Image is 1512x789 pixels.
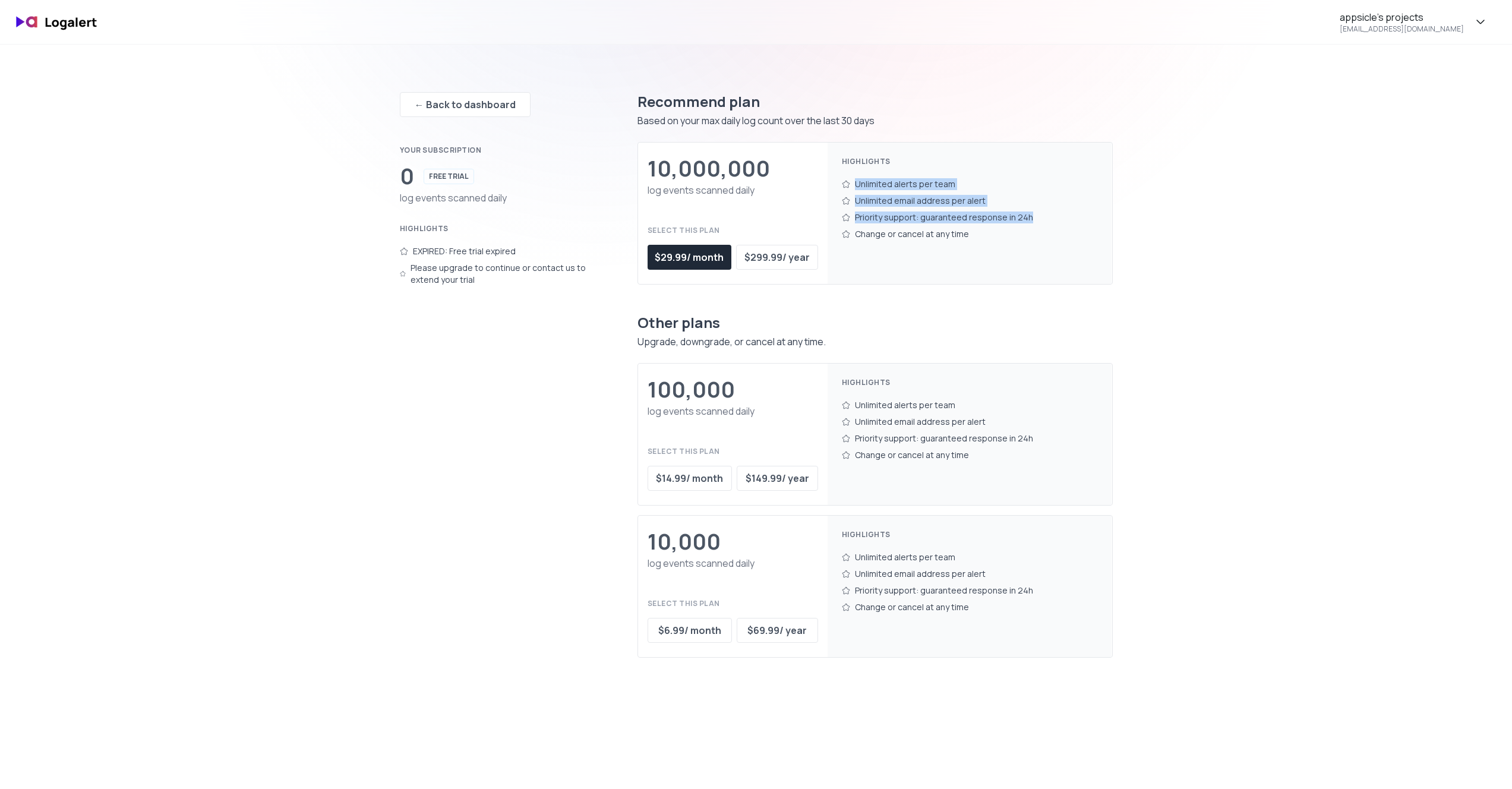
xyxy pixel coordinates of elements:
div: Your subscription [400,146,590,155]
div: 10,000 [648,530,721,554]
div: 10,000,000 [648,157,770,181]
div: Highlights [842,157,1098,166]
div: Unlimited alerts per team [842,397,1098,414]
button: $14.99/ month [648,466,732,491]
button: appsicle's projects[EMAIL_ADDRESS][DOMAIN_NAME] [1325,5,1502,39]
div: $ 6.99 / month [658,623,721,637]
div: Other plans [637,313,1113,332]
div: $ 29.99 / month [655,250,724,264]
button: $149.99/ year [737,466,818,491]
div: log events scanned daily [400,191,590,205]
div: Unlimited email address per alert [842,566,1098,582]
div: Change or cancel at any time [842,447,1098,463]
div: FREE TRIAL [424,169,474,184]
button: $29.99/ month [648,245,732,270]
div: Unlimited alerts per team [842,549,1098,566]
img: logo [10,8,105,36]
div: $ 69.99 / year [747,623,807,637]
div: log events scanned daily [648,183,818,197]
div: Change or cancel at any time [842,599,1098,616]
div: Highlights [400,224,590,233]
div: Based on your max daily log count over the last 30 days [637,113,1113,128]
div: Highlights [842,530,1098,539]
div: Priority support: guaranteed response in 24h [842,582,1098,599]
div: Priority support: guaranteed response in 24h [842,209,1098,226]
div: log events scanned daily [648,404,818,418]
div: $ 299.99 / year [744,250,810,264]
div: Select this plan [648,447,818,456]
div: $ 149.99 / year [746,471,809,485]
div: Priority support: guaranteed response in 24h [842,430,1098,447]
button: ← Back to dashboard [400,92,531,117]
div: $ 14.99 / month [656,471,723,485]
div: Highlights [842,378,1098,387]
button: $299.99/ year [736,245,817,270]
div: Select this plan [648,226,818,235]
div: Please upgrade to continue or contact us to extend your trial [400,260,590,288]
div: Unlimited alerts per team [842,176,1098,192]
div: Select this plan [648,599,818,608]
div: Upgrade, downgrade, or cancel at any time. [637,334,1113,349]
button: $69.99/ year [737,618,818,643]
div: 0 [400,165,414,188]
div: Unlimited email address per alert [842,414,1098,430]
div: ← Back to dashboard [415,97,516,112]
div: Recommend plan [637,92,1113,111]
div: EXPIRED: Free trial expired [400,243,590,260]
div: appsicle's projects [1340,10,1423,24]
div: Unlimited email address per alert [842,192,1098,209]
button: $6.99/ month [648,618,732,643]
div: [EMAIL_ADDRESS][DOMAIN_NAME] [1340,24,1464,34]
div: Change or cancel at any time [842,226,1098,242]
div: 100,000 [648,378,735,402]
div: log events scanned daily [648,556,818,570]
